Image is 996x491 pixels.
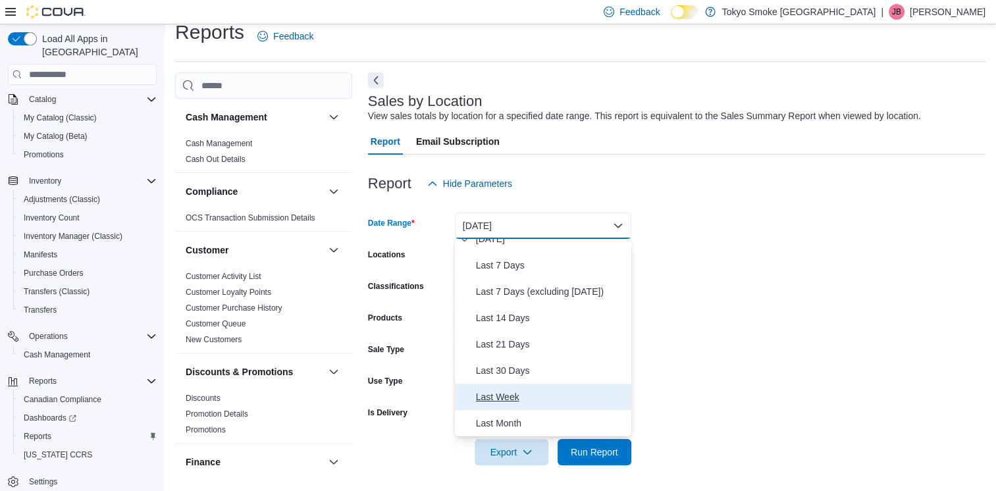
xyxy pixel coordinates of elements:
a: Feedback [252,23,319,49]
a: [US_STATE] CCRS [18,447,97,463]
span: Transfers (Classic) [18,284,157,299]
span: My Catalog (Beta) [24,131,88,142]
span: Dashboards [18,410,157,426]
span: Washington CCRS [18,447,157,463]
span: Inventory Count [24,213,80,223]
button: Canadian Compliance [13,390,162,409]
button: My Catalog (Beta) [13,127,162,145]
button: Transfers (Classic) [13,282,162,301]
button: [DATE] [455,213,631,239]
span: Purchase Orders [18,265,157,281]
button: Finance [326,454,342,470]
span: Settings [24,473,157,490]
span: Cash Management [186,138,252,149]
button: Customer [186,244,323,257]
div: Cash Management [175,136,352,172]
button: Hide Parameters [422,170,517,197]
a: Transfers (Classic) [18,284,95,299]
a: Canadian Compliance [18,392,107,407]
button: Inventory Count [13,209,162,227]
a: My Catalog (Beta) [18,128,93,144]
h3: Discounts & Promotions [186,365,293,378]
div: Discounts & Promotions [175,390,352,443]
span: Last Month [476,415,626,431]
span: Customer Activity List [186,271,261,282]
span: Discounts [186,393,221,403]
span: Settings [29,477,57,487]
div: Compliance [175,210,352,231]
a: New Customers [186,335,242,344]
h3: Finance [186,455,221,469]
span: Cash Management [24,349,90,360]
span: Last 14 Days [476,310,626,326]
a: Inventory Manager (Classic) [18,228,128,244]
button: Inventory Manager (Classic) [13,227,162,245]
span: New Customers [186,334,242,345]
a: Customer Queue [186,319,246,328]
button: Cash Management [13,346,162,364]
span: Transfers (Classic) [24,286,90,297]
span: Purchase Orders [24,268,84,278]
h3: Customer [186,244,228,257]
span: Reports [29,376,57,386]
span: Feedback [273,30,313,43]
button: Inventory [24,173,66,189]
span: Manifests [18,247,157,263]
a: Cash Management [186,139,252,148]
button: My Catalog (Classic) [13,109,162,127]
button: Inventory [3,172,162,190]
span: Catalog [29,94,56,105]
span: Customer Loyalty Points [186,287,271,297]
button: Settings [3,472,162,491]
button: Discounts & Promotions [326,364,342,380]
a: Purchase Orders [18,265,89,281]
button: Discounts & Promotions [186,365,323,378]
span: My Catalog (Beta) [18,128,157,144]
span: [DATE] [476,231,626,247]
span: Canadian Compliance [18,392,157,407]
a: Discounts [186,394,221,403]
a: Dashboards [13,409,162,427]
span: My Catalog (Classic) [24,113,97,123]
span: Canadian Compliance [24,394,101,405]
span: Reports [18,428,157,444]
button: Manifests [13,245,162,264]
h3: Cash Management [186,111,267,124]
a: Cash Management [18,347,95,363]
img: Cova [26,5,86,18]
label: Is Delivery [368,407,407,418]
button: Finance [186,455,323,469]
p: | [881,4,883,20]
span: Last 30 Days [476,363,626,378]
span: JB [892,4,901,20]
button: [US_STATE] CCRS [13,446,162,464]
button: Reports [24,373,62,389]
span: Feedback [619,5,660,18]
span: Inventory Manager (Classic) [24,231,122,242]
div: View sales totals by location for a specified date range. This report is equivalent to the Sales ... [368,109,921,123]
label: Date Range [368,218,415,228]
span: My Catalog (Classic) [18,110,157,126]
span: Inventory Manager (Classic) [18,228,157,244]
button: Reports [13,427,162,446]
span: Reports [24,431,51,442]
span: Email Subscription [416,128,500,155]
a: OCS Transaction Submission Details [186,213,315,222]
a: Customer Purchase History [186,303,282,313]
a: Adjustments (Classic) [18,192,105,207]
a: Transfers [18,302,62,318]
span: Adjustments (Classic) [18,192,157,207]
span: [US_STATE] CCRS [24,450,92,460]
span: Adjustments (Classic) [24,194,100,205]
button: Next [368,72,384,88]
span: Reports [24,373,157,389]
span: Inventory [29,176,61,186]
span: Hide Parameters [443,177,512,190]
h3: Report [368,176,411,192]
p: Tokyo Smoke [GEOGRAPHIC_DATA] [722,4,876,20]
span: Load All Apps in [GEOGRAPHIC_DATA] [37,32,157,59]
button: Cash Management [186,111,323,124]
span: Export [483,439,540,465]
span: Transfers [18,302,157,318]
a: Dashboards [18,410,82,426]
